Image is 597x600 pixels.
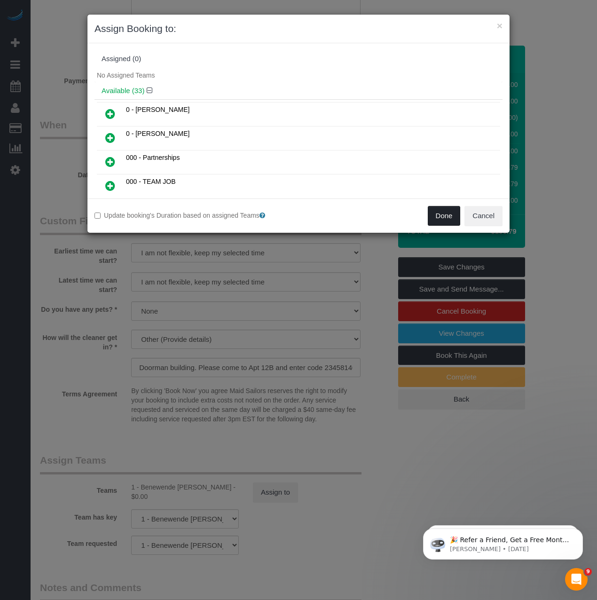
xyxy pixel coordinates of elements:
span: 0 - [PERSON_NAME] [126,106,189,113]
span: 000 - Partnerships [126,154,180,161]
h3: Assign Booking to: [94,22,503,36]
span: No Assigned Teams [97,71,155,79]
span: 9 [584,568,592,576]
h4: Available (33) [102,87,495,95]
div: Assigned (0) [102,55,495,63]
input: Update booking's Duration based on assigned Teams [94,213,101,219]
button: Done [428,206,461,226]
button: Cancel [464,206,503,226]
button: × [497,21,503,31]
iframe: Intercom notifications message [409,509,597,575]
span: 0 - [PERSON_NAME] [126,130,189,137]
iframe: Intercom live chat [565,568,588,591]
label: Update booking's Duration based on assigned Teams [94,211,291,220]
span: 000 - TEAM JOB [126,178,176,185]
